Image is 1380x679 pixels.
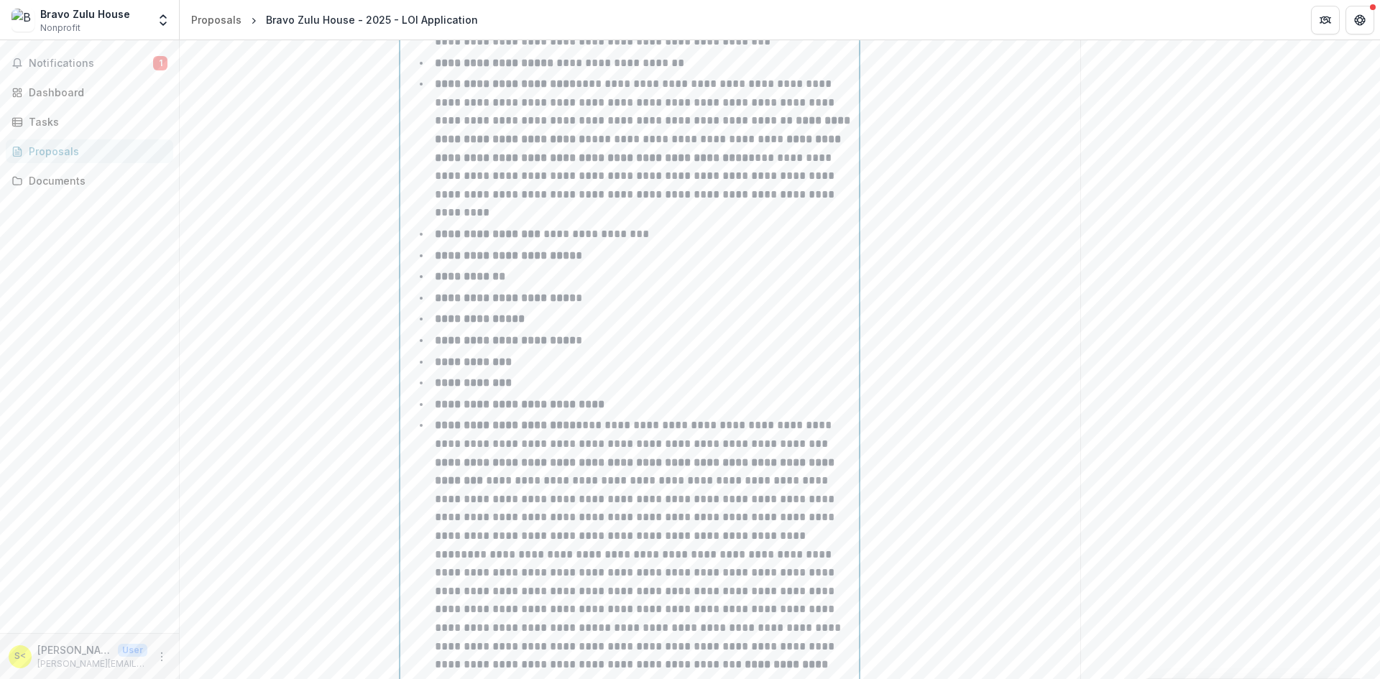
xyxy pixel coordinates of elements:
div: Bravo Zulu House [40,6,130,22]
div: Proposals [29,144,162,159]
span: Nonprofit [40,22,80,34]
button: Partners [1311,6,1340,34]
div: Documents [29,173,162,188]
a: Dashboard [6,80,173,104]
a: Documents [6,169,173,193]
a: Tasks [6,110,173,134]
div: Dashboard [29,85,162,100]
span: Notifications [29,57,153,70]
button: Open entity switcher [153,6,173,34]
img: Bravo Zulu House [11,9,34,32]
p: [PERSON_NAME] <[PERSON_NAME][EMAIL_ADDRESS][DOMAIN_NAME]> [37,642,112,657]
span: 1 [153,56,167,70]
button: Get Help [1345,6,1374,34]
button: Notifications1 [6,52,173,75]
div: Sam Andrews <sam@bravozuluhouse.org> [14,652,26,661]
div: Tasks [29,114,162,129]
a: Proposals [185,9,247,30]
div: Bravo Zulu House - 2025 - LOI Application [266,12,478,27]
a: Proposals [6,139,173,163]
nav: breadcrumb [185,9,484,30]
p: User [118,644,147,657]
button: More [153,648,170,665]
p: [PERSON_NAME][EMAIL_ADDRESS][DOMAIN_NAME] [37,657,147,670]
div: Proposals [191,12,241,27]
